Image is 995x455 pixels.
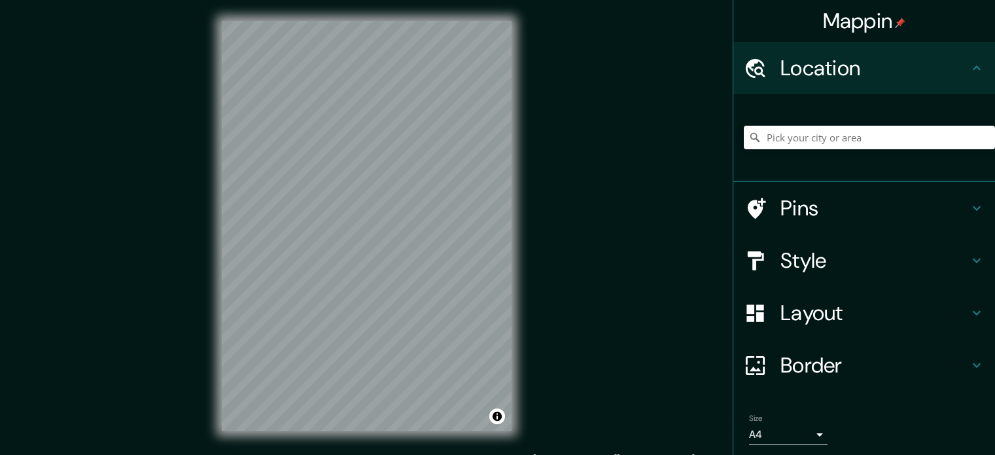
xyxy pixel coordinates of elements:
button: Toggle attribution [489,409,505,424]
h4: Style [780,247,969,274]
h4: Location [780,55,969,81]
h4: Pins [780,195,969,221]
img: pin-icon.png [895,18,905,28]
div: Pins [733,182,995,234]
canvas: Map [222,21,512,431]
div: A4 [749,424,828,445]
div: Layout [733,287,995,339]
h4: Mappin [823,8,906,34]
label: Size [749,413,763,424]
h4: Border [780,352,969,378]
div: Style [733,234,995,287]
input: Pick your city or area [744,126,995,149]
div: Border [733,339,995,391]
h4: Layout [780,300,969,326]
div: Location [733,42,995,94]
